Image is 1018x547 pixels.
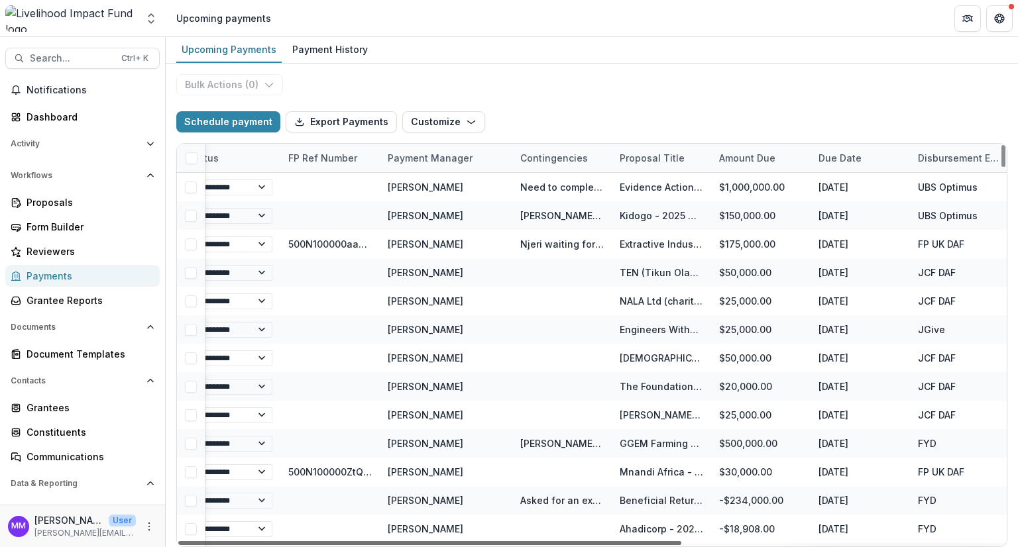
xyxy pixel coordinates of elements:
[280,144,380,172] div: FP Ref Number
[918,266,956,279] div: JCF DAF
[27,293,149,307] div: Grantee Reports
[380,144,512,172] div: Payment Manager
[5,446,160,468] a: Communications
[620,351,703,365] div: [DEMOGRAPHIC_DATA] World Watch 2025
[811,344,910,372] div: [DATE]
[11,171,141,180] span: Workflows
[388,436,463,450] div: [PERSON_NAME]
[954,5,981,32] button: Partners
[711,486,811,515] div: -$234,000.00
[288,237,372,251] div: 500N100000aaSXQIA2
[918,323,945,336] div: JGive
[142,5,160,32] button: Open entity switcher
[5,216,160,238] a: Form Builder
[27,425,149,439] div: Constituents
[109,515,136,526] p: User
[27,269,149,283] div: Payments
[711,344,811,372] div: $50,000.00
[811,315,910,344] div: [DATE]
[388,379,463,393] div: [PERSON_NAME]
[711,201,811,230] div: $150,000.00
[711,372,811,401] div: $20,000.00
[388,209,463,223] div: [PERSON_NAME]
[27,244,149,258] div: Reviewers
[11,139,141,148] span: Activity
[141,519,157,534] button: More
[5,499,160,521] a: Dashboard
[918,180,978,194] div: UBS Optimus
[620,294,703,308] div: NALA Ltd (charitable company) 2025
[520,436,604,450] div: [PERSON_NAME] working w/ [PERSON_NAME] on what account to send to
[176,111,280,132] button: Schedule payment
[711,287,811,315] div: $25,000.00
[811,401,910,429] div: [DATE]
[388,294,463,308] div: [PERSON_NAME]
[27,347,149,361] div: Document Templates
[388,493,463,507] div: [PERSON_NAME]
[5,473,160,494] button: Open Data & Reporting
[176,11,271,25] div: Upcoming payments
[27,195,149,209] div: Proposals
[612,144,711,172] div: Proposal Title
[388,266,463,279] div: [PERSON_NAME]
[620,323,703,336] div: Engineers Without Borders [GEOGRAPHIC_DATA]-2025
[811,201,910,230] div: [DATE]
[910,144,1009,172] div: Disbursement Entity
[918,209,978,223] div: UBS Optimus
[811,372,910,401] div: [DATE]
[918,379,956,393] div: JCF DAF
[620,493,703,507] div: Beneficial Returns (Sistema Bio) - 2023 Loan
[711,315,811,344] div: $25,000.00
[811,173,910,201] div: [DATE]
[711,144,811,172] div: Amount Due
[388,180,463,194] div: [PERSON_NAME]
[388,323,463,336] div: [PERSON_NAME]
[5,240,160,262] a: Reviewers
[5,5,137,32] img: Livelihood Impact Fund logo
[388,465,463,479] div: [PERSON_NAME]
[811,144,910,172] div: Due Date
[181,144,280,172] div: Status
[711,515,811,543] div: -$18,908.00
[620,408,703,422] div: [PERSON_NAME] World Disaster Relief 2025
[5,265,160,287] a: Payments
[287,40,373,59] div: Payment History
[27,85,154,96] span: Notifications
[520,237,604,251] div: Njeri waiting for signed agreement
[388,522,463,536] div: [PERSON_NAME]
[286,111,397,132] button: Export Payments
[612,151,693,165] div: Proposal Title
[11,479,141,488] span: Data & Reporting
[910,151,1009,165] div: Disbursement Entity
[288,465,372,479] div: 500N100000ZtQ5tIAF
[520,209,604,223] div: [PERSON_NAME] to ping UBS for payment
[620,436,703,450] div: GGEM Farming - 2024-26 Grant
[620,266,703,279] div: TEN (Tikun Olam Empowerment Network) 2025
[27,401,149,415] div: Grantees
[620,379,703,393] div: The Foundation for Child Health and Mental Health in [GEOGRAPHIC_DATA] and [GEOGRAPHIC_DATA] 2025
[5,421,160,443] a: Constituents
[620,465,703,479] div: Mnandi Africa - 2025 Fiscal Sponsorship Dovetail
[176,37,282,63] a: Upcoming Payments
[5,165,160,186] button: Open Workflows
[811,258,910,287] div: [DATE]
[918,351,956,365] div: JCF DAF
[5,397,160,419] a: Grantees
[5,106,160,128] a: Dashboard
[5,317,160,338] button: Open Documents
[620,522,703,536] div: Ahadicorp - 2024 Loan
[280,151,365,165] div: FP Ref Number
[388,351,463,365] div: [PERSON_NAME]
[918,237,964,251] div: FP UK DAF
[5,48,160,69] button: Search...
[811,429,910,458] div: [DATE]
[5,79,160,101] button: Notifications
[27,220,149,234] div: Form Builder
[986,5,1013,32] button: Get Help
[520,493,604,507] div: Asked for an extension. BR agreed to extend to [DATE]
[620,180,703,194] div: Evidence Action - 2023-26 Grant - Safe Water Initiative [GEOGRAPHIC_DATA]
[811,287,910,315] div: [DATE]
